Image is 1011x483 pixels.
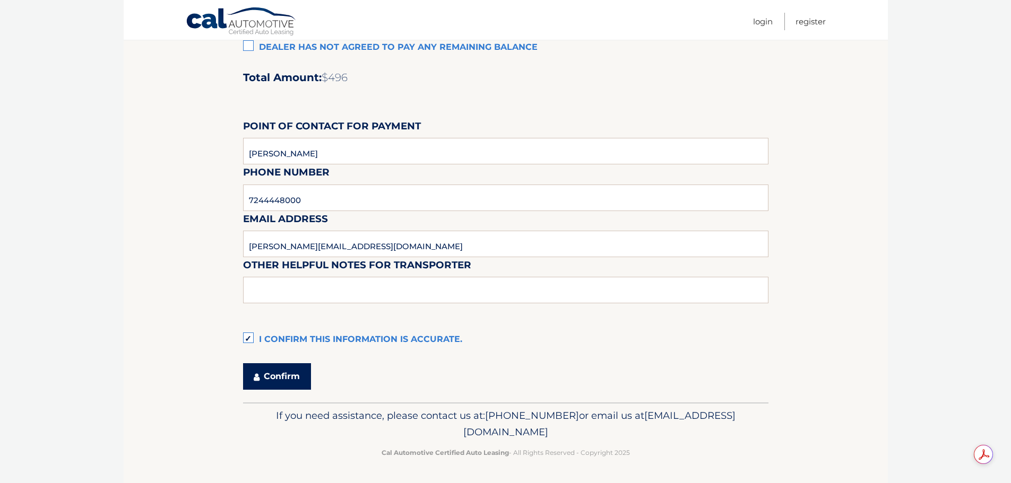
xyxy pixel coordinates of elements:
p: - All Rights Reserved - Copyright 2025 [250,447,762,458]
label: Email Address [243,211,328,231]
label: I confirm this information is accurate. [243,329,768,350]
a: Login [753,13,773,30]
h2: Total Amount: [243,71,768,84]
span: [PHONE_NUMBER] [485,409,579,421]
a: Register [796,13,826,30]
label: Dealer has not agreed to pay any remaining balance [243,37,768,58]
strong: Cal Automotive Certified Auto Leasing [382,449,509,456]
button: Confirm [243,363,311,390]
span: $496 [322,71,348,84]
label: Point of Contact for Payment [243,118,421,138]
a: Cal Automotive [186,7,297,38]
p: If you need assistance, please contact us at: or email us at [250,407,762,441]
label: Other helpful notes for transporter [243,257,471,277]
